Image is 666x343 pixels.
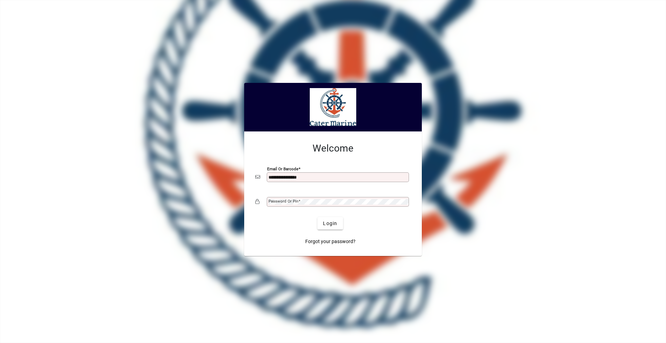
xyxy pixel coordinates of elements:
mat-label: Email or Barcode [267,166,298,171]
h2: Welcome [255,143,411,154]
span: Forgot your password? [305,238,356,245]
button: Login [317,217,343,230]
a: Forgot your password? [302,235,358,248]
span: Login [323,220,337,227]
mat-label: Password or Pin [268,199,298,204]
